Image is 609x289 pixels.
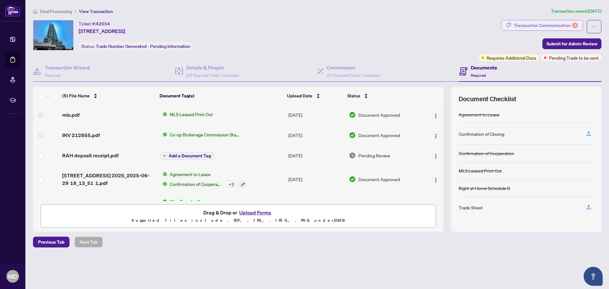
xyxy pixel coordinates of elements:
div: MLS Leased Print Out [459,167,502,174]
button: Submit for Admin Review [542,38,601,49]
span: Status [347,92,360,99]
span: [STREET_ADDRESS] [79,27,125,35]
span: MD [8,272,17,281]
span: [STREET_ADDRESS] 2025_2025-06-29 18_13_51 1.pdf [62,172,155,187]
img: Document Status [349,111,356,118]
div: + 2 [226,181,237,187]
span: Document Approved [358,132,400,139]
th: Status [345,87,420,105]
div: Trade Sheet [459,204,483,211]
td: [DATE] [286,105,346,125]
button: Transaction Communication4 [501,20,583,31]
img: Status Icon [160,171,167,178]
span: Co-op Brokerage Commission Statement [167,131,242,138]
p: Supported files include .PDF, .JPG, .JPEG, .PNG under 25 MB [45,217,432,224]
button: Previous Tab [33,237,69,247]
span: Deal Processing [40,9,72,14]
span: Drag & Drop or [203,208,273,217]
td: [DATE] [286,145,346,166]
span: Document Checklist [459,95,516,103]
button: Status IconAgreement to LeaseStatus IconConfirmation of Cooperation+2 [160,171,246,188]
button: Status IconWire Transfer Summary [160,198,219,215]
img: IMG-W12065270_1.jpg [33,20,73,50]
button: Add a Document Tag [160,152,214,160]
span: 2/2 Required Fields Completed [327,73,379,78]
img: Logo [433,154,438,159]
img: Status Icon [160,198,167,205]
div: Confirmation of Cooperation [459,150,514,157]
button: Logo [431,174,441,184]
span: (5) File Name [62,92,90,99]
img: Status Icon [160,181,167,187]
button: Status IconMLS Leased Print Out [160,111,215,118]
img: Logo [433,113,438,118]
span: Wire Transfer Summary [167,198,219,205]
button: Open asap [584,267,603,286]
span: Agreement to Lease [167,171,213,178]
div: Agreement to Lease [459,111,500,118]
span: Confirmation of Cooperation [167,181,223,187]
button: Upload Forms [237,208,273,217]
span: INV 212855.pdf [62,131,100,139]
h4: Transaction Wizard [45,64,90,71]
span: Trade Number Generated - Pending Information [96,43,190,49]
span: Document Approved [358,176,400,183]
span: Requires Additional Docs [487,54,536,61]
div: Transaction Communication [514,20,578,30]
td: [DATE] [286,125,346,145]
span: Drag & Drop orUpload FormsSupported files include .PDF, .JPG, .JPEG, .PNG under25MB [41,205,435,228]
button: Logo [431,130,441,140]
span: MLS Leased Print Out [167,111,215,118]
img: Document Status [349,176,356,183]
button: Next Tab [75,237,103,247]
article: Transaction saved [DATE] [551,8,601,15]
span: Upload Date [287,92,312,99]
div: Ticket #: [79,20,110,27]
span: Submit for Admin Review [547,39,597,49]
span: Pending Trade to be sent [549,54,599,61]
td: [DATE] [286,193,346,220]
span: View Transaction [79,9,113,14]
button: Logo [431,150,441,161]
img: logo [5,5,20,16]
th: Document Tag(s) [157,87,284,105]
li: / [75,8,76,15]
div: 4 [572,23,578,28]
span: mls.pdf [62,111,80,119]
img: Status Icon [160,111,167,118]
span: Previous Tab [38,237,64,247]
span: 42054 [96,21,110,27]
span: plus [163,154,166,157]
th: Upload Date [285,87,345,105]
div: Right at Home Schedule B [459,185,510,192]
h4: Commission [327,64,379,71]
td: [DATE] [286,166,346,193]
span: ellipsis [592,24,596,29]
div: Confirmation of Closing [459,130,504,137]
span: Required [471,73,486,78]
img: Document Status [349,132,356,139]
span: home [33,9,37,14]
span: Add a Document Tag [169,154,211,158]
span: 2/2 Required Fields Completed [186,73,239,78]
img: Status Icon [160,131,167,138]
h4: Details & People [186,64,239,71]
h4: Documents [471,64,497,71]
img: Logo [433,134,438,139]
span: RAH deposit receipt.pdf [62,152,119,159]
button: Logo [431,110,441,120]
span: Pending Review [358,152,390,159]
div: Status: [79,42,193,50]
img: Document Status [349,152,356,159]
img: Logo [433,178,438,183]
span: Required [45,73,60,78]
button: Status IconCo-op Brokerage Commission Statement [160,131,242,138]
th: (5) File Name [60,87,157,105]
span: Document Approved [358,111,400,118]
